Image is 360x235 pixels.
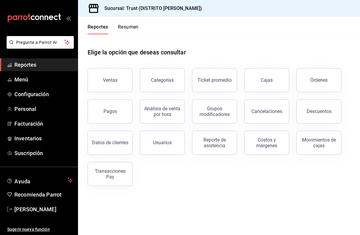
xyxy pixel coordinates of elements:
[248,137,285,148] div: Costos y márgenes
[140,99,185,124] button: Análisis de venta por hora
[140,68,185,92] button: Categorías
[14,105,73,113] span: Personal
[14,120,73,128] span: Facturación
[296,99,341,124] button: Descuentos
[88,24,139,34] div: navigation tabs
[14,205,73,213] span: [PERSON_NAME]
[103,77,118,83] div: Ventas
[88,68,133,92] button: Ventas
[88,99,133,124] button: Pagos
[91,168,129,180] div: Transacciones Pay
[244,131,289,155] button: Costos y márgenes
[88,131,133,155] button: Datos de clientes
[197,77,232,83] div: Ticket promedio
[307,108,331,114] div: Descuentos
[244,68,289,92] a: Cajas
[14,75,73,84] span: Menú
[192,99,237,124] button: Grupos modificadores
[14,61,73,69] span: Reportes
[88,162,133,186] button: Transacciones Pay
[88,48,186,57] h1: Elige la opción que deseas consultar
[153,140,172,145] div: Usuarios
[244,99,289,124] button: Cancelaciones
[14,90,73,98] span: Configuración
[92,140,128,145] div: Datos de clientes
[296,131,341,155] button: Movimientos de cajas
[14,177,65,184] span: Ayuda
[192,68,237,92] button: Ticket promedio
[261,77,273,84] div: Cajas
[151,77,174,83] div: Categorías
[140,131,185,155] button: Usuarios
[66,16,71,20] button: open_drawer_menu
[196,137,233,148] div: Reporte de asistencia
[7,36,74,49] button: Pregunta a Parrot AI
[4,44,74,50] a: Pregunta a Parrot AI
[100,5,202,12] h3: Sucursal: Trust (DISTRITO [PERSON_NAME])
[310,77,328,83] div: Órdenes
[296,68,341,92] button: Órdenes
[196,106,233,117] div: Grupos modificadores
[118,24,139,34] button: Resumen
[300,137,337,148] div: Movimientos de cajas
[192,131,237,155] button: Reporte de asistencia
[144,106,181,117] div: Análisis de venta por hora
[88,24,108,34] button: Reportes
[251,108,282,114] div: Cancelaciones
[16,39,64,46] span: Pregunta a Parrot AI
[7,226,73,233] span: Sugerir nueva función
[14,134,73,142] span: Inventarios
[14,191,73,199] span: Recomienda Parrot
[14,149,73,157] span: Suscripción
[103,108,117,114] div: Pagos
